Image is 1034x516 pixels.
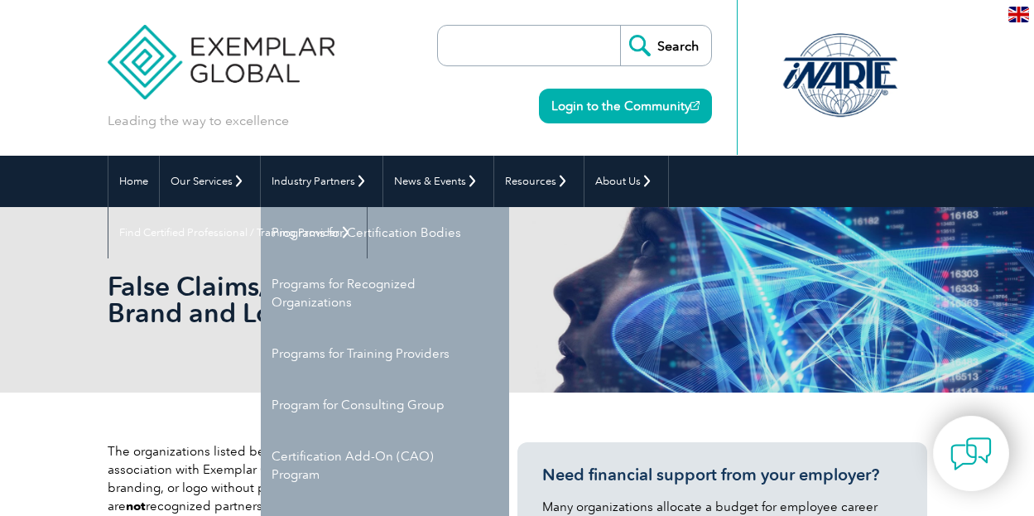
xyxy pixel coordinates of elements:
a: Programs for Recognized Organizations [261,258,509,328]
a: Our Services [160,156,260,207]
a: Find Certified Professional / Training Provider [108,207,367,258]
a: Certification Add-On (CAO) Program [261,431,509,500]
a: Programs for Training Providers [261,328,509,379]
a: Programs for Certification Bodies [261,207,509,258]
img: contact-chat.png [950,433,992,475]
a: News & Events [383,156,493,207]
h3: Need financial support from your employer? [542,465,902,485]
a: Login to the Community [539,89,712,123]
a: About Us [584,156,668,207]
a: Home [108,156,159,207]
img: en [1008,7,1029,22]
a: Resources [494,156,584,207]
p: Leading the way to excellence [108,112,289,130]
strong: not [126,499,146,514]
input: Search [620,26,711,65]
a: Program for Consulting Group [261,379,509,431]
h2: False Claims/Unapproved Use of Brand and Logo Register [108,273,681,326]
img: open_square.png [690,101,700,110]
a: Industry Partners [261,156,382,207]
